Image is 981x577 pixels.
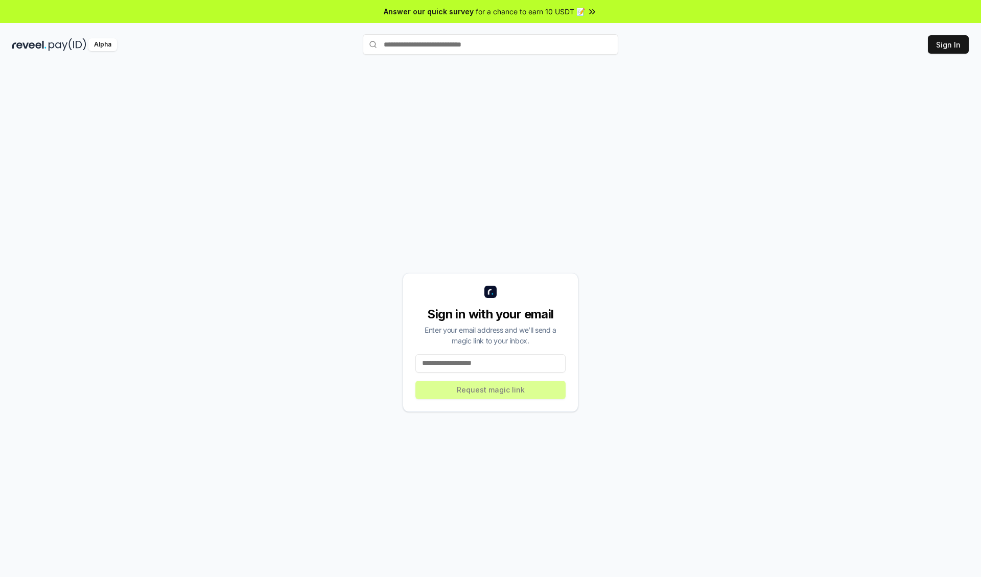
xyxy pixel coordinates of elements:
div: Alpha [88,38,117,51]
span: for a chance to earn 10 USDT 📝 [476,6,585,17]
img: logo_small [484,286,497,298]
button: Sign In [928,35,969,54]
span: Answer our quick survey [384,6,474,17]
img: pay_id [49,38,86,51]
div: Enter your email address and we’ll send a magic link to your inbox. [415,325,566,346]
div: Sign in with your email [415,306,566,322]
img: reveel_dark [12,38,46,51]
